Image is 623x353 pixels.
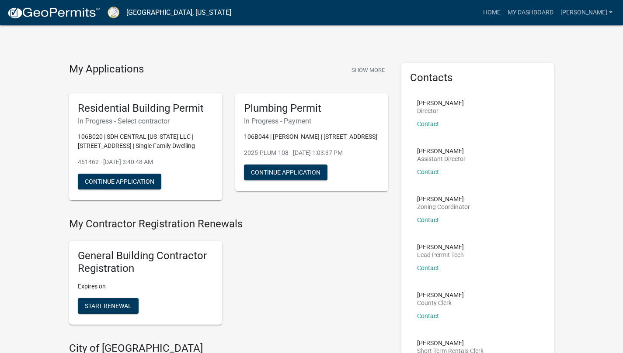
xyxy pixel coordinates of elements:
a: Contact [417,264,439,271]
p: 106B044 | [PERSON_NAME] | [STREET_ADDRESS] [244,132,379,141]
h5: General Building Contractor Registration [78,250,213,275]
p: Assistant Director [417,156,466,162]
h5: Plumbing Permit [244,102,379,115]
h6: In Progress - Payment [244,117,379,125]
h5: Contacts [410,72,546,84]
h6: In Progress - Select contractor [78,117,213,125]
button: Continue Application [78,174,161,189]
p: Lead Permit Tech [417,252,464,258]
p: [PERSON_NAME] [417,340,484,346]
button: Show More [348,63,388,77]
p: [PERSON_NAME] [417,100,464,106]
a: Contact [417,120,439,127]
p: County Clerk [417,300,464,306]
p: Zoning Coordinator [417,204,470,210]
p: 106B020 | SDH CENTRAL [US_STATE] LLC | [STREET_ADDRESS] | Single Family Dwelling [78,132,213,151]
a: Contact [417,216,439,223]
p: [PERSON_NAME] [417,244,464,250]
wm-registration-list-section: My Contractor Registration Renewals [69,218,388,331]
button: Continue Application [244,165,327,180]
h4: My Applications [69,63,144,76]
p: Expires on [78,282,213,291]
h5: Residential Building Permit [78,102,213,115]
a: Home [480,4,504,21]
span: Start Renewal [85,302,132,309]
a: [GEOGRAPHIC_DATA], [US_STATE] [126,5,231,20]
a: My Dashboard [504,4,557,21]
p: [PERSON_NAME] [417,292,464,298]
button: Start Renewal [78,298,139,314]
a: Contact [417,312,439,319]
a: Contact [417,168,439,175]
p: [PERSON_NAME] [417,196,470,202]
img: Putnam County, Georgia [108,7,119,18]
p: Director [417,108,464,114]
a: [PERSON_NAME] [557,4,616,21]
p: 2025-PLUM-108 - [DATE] 1:03:37 PM [244,148,379,158]
h4: My Contractor Registration Renewals [69,218,388,230]
p: 461462 - [DATE] 3:40:48 AM [78,158,213,167]
p: [PERSON_NAME] [417,148,466,154]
